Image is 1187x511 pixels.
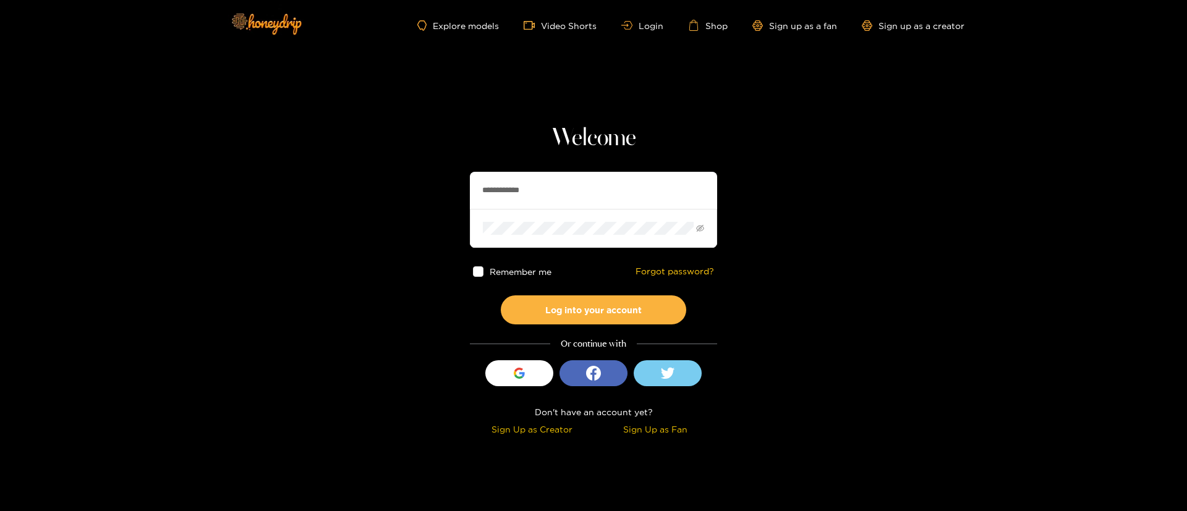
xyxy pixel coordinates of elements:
[470,405,717,419] div: Don't have an account yet?
[688,20,728,31] a: Shop
[524,20,541,31] span: video-camera
[752,20,837,31] a: Sign up as a fan
[501,295,686,324] button: Log into your account
[696,224,704,232] span: eye-invisible
[473,422,590,436] div: Sign Up as Creator
[636,266,714,277] a: Forgot password?
[621,21,663,30] a: Login
[597,422,714,436] div: Sign Up as Fan
[470,337,717,351] div: Or continue with
[417,20,499,31] a: Explore models
[524,20,597,31] a: Video Shorts
[862,20,964,31] a: Sign up as a creator
[490,267,551,276] span: Remember me
[470,124,717,153] h1: Welcome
